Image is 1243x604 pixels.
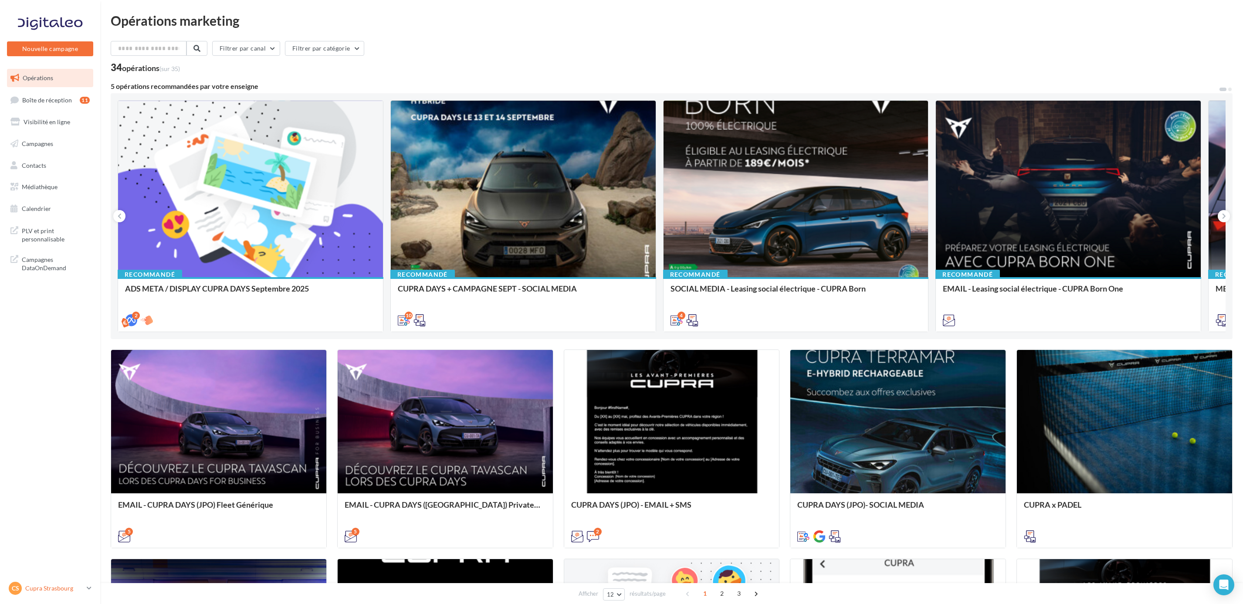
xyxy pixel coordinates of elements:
div: EMAIL - Leasing social électrique - CUPRA Born One [943,284,1194,302]
span: Boîte de réception [22,96,72,103]
a: Boîte de réception11 [5,91,95,109]
span: 2 [715,587,729,601]
span: 1 [698,587,712,601]
span: Campagnes DataOnDemand [22,254,90,272]
a: Visibilité en ligne [5,113,95,131]
span: Contacts [22,161,46,169]
div: Recommandé [935,270,1000,279]
p: Cupra Strasbourg [25,584,83,593]
button: Filtrer par canal [212,41,280,56]
a: Calendrier [5,200,95,218]
div: 10 [405,312,413,319]
button: Nouvelle campagne [7,41,93,56]
span: Calendrier [22,205,51,212]
a: CS Cupra Strasbourg [7,580,93,597]
div: 4 [677,312,685,319]
div: EMAIL - CUPRA DAYS ([GEOGRAPHIC_DATA]) Private Générique [345,500,546,518]
a: Campagnes DataOnDemand [5,250,95,276]
span: (sur 35) [159,65,180,72]
div: 5 [125,528,133,536]
div: CUPRA DAYS + CAMPAGNE SEPT - SOCIAL MEDIA [398,284,649,302]
a: PLV et print personnalisable [5,221,95,247]
a: Opérations [5,69,95,87]
button: 12 [603,588,625,601]
div: SOCIAL MEDIA - Leasing social électrique - CUPRA Born [671,284,921,302]
div: Opérations marketing [111,14,1233,27]
span: résultats/page [630,590,666,598]
a: Contacts [5,156,95,175]
div: CUPRA x PADEL [1024,500,1225,518]
div: 34 [111,63,180,72]
div: 2 [594,528,602,536]
span: 3 [732,587,746,601]
div: opérations [122,64,180,72]
span: Médiathèque [22,183,58,190]
div: 2 [132,312,140,319]
div: EMAIL - CUPRA DAYS (JPO) Fleet Générique [118,500,319,518]
span: 12 [607,591,614,598]
span: PLV et print personnalisable [22,225,90,244]
div: CUPRA DAYS (JPO)- SOCIAL MEDIA [797,500,999,518]
button: Filtrer par catégorie [285,41,364,56]
div: Recommandé [390,270,455,279]
div: Recommandé [118,270,182,279]
span: Visibilité en ligne [24,118,70,126]
div: 11 [80,97,90,104]
a: Campagnes [5,135,95,153]
span: Afficher [579,590,598,598]
div: Recommandé [663,270,728,279]
div: 5 opérations recommandées par votre enseigne [111,83,1219,90]
div: 5 [352,528,359,536]
span: Opérations [23,74,53,81]
div: ADS META / DISPLAY CUPRA DAYS Septembre 2025 [125,284,376,302]
div: Open Intercom Messenger [1213,574,1234,595]
span: Campagnes [22,140,53,147]
div: CUPRA DAYS (JPO) - EMAIL + SMS [571,500,772,518]
span: CS [12,584,19,593]
a: Médiathèque [5,178,95,196]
